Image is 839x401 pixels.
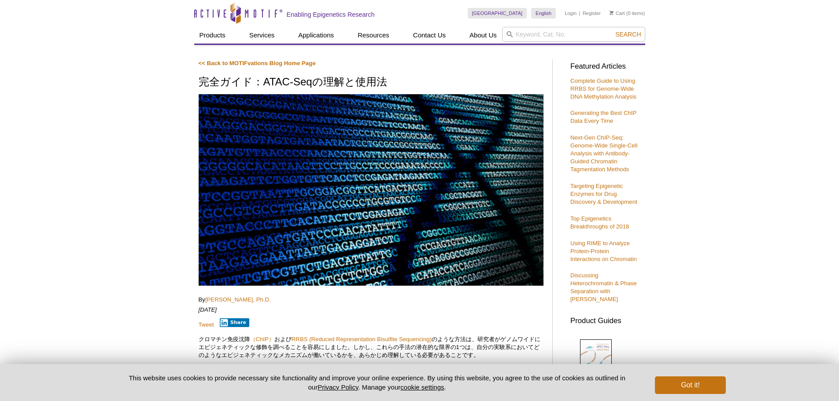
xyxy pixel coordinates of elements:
button: Share [220,318,249,327]
h1: 完全ガイド：ATAC-Seqの理解と使用法 [199,76,543,89]
a: English [531,8,556,18]
p: This website uses cookies to provide necessary site functionality and improve your online experie... [114,373,641,392]
a: Complete Guide to Using RRBS for Genome-Wide DNA Methylation Analysis [570,77,636,100]
a: Next-Gen ChIP-Seq: Genome-Wide Single-Cell Analysis with Antibody-Guided Chromatin Tagmentation M... [570,134,637,173]
button: Got it! [655,376,725,394]
a: Targeting Epigenetic Enzymes for Drug Discovery & Development [570,183,637,205]
em: [DATE] [199,306,217,313]
a: RRBS (Reduced Representation Bisulfite Sequencing) [292,336,432,342]
img: Comprehensive ATAC-Seq Solutions [580,339,612,380]
a: [GEOGRAPHIC_DATA] [468,8,527,18]
a: Using RIME to Analyze Protein-Protein Interactions on Chromatin [570,240,637,262]
h3: Product Guides [570,312,641,325]
a: Top Epigenetics Breakthroughs of 2018 [570,215,629,230]
a: ComprehensiveATAC-Seq Solutions [570,338,628,399]
a: Applications [293,27,339,44]
a: Register [583,10,601,16]
a: Contact Us [408,27,451,44]
h3: Featured Articles [570,63,641,70]
img: Your Cart [610,11,614,15]
p: クロマチン免疫沈降 および のような方法は、研究者がゲノムワイドにエピジェネティックな修飾を調べることを容易にしました。しかし、これらの手法の潜在的な限界の1つは、自分の実験系においてどのような... [199,335,543,359]
span: Search [615,31,641,38]
a: About Us [464,27,502,44]
a: Login [565,10,577,16]
h2: Enabling Epigenetics Research [287,11,375,18]
a: Privacy Policy [318,383,358,391]
a: Cart [610,10,625,16]
p: By [199,296,543,304]
button: cookie settings [400,383,444,391]
a: [PERSON_NAME], Ph.D. [205,296,271,303]
a: （ChIP） [250,336,274,342]
a: Discussing Heterochromatin & Phase Separation with [PERSON_NAME] [570,272,637,302]
li: | [579,8,580,18]
a: Resources [352,27,395,44]
input: Keyword, Cat. No. [502,27,645,42]
a: Tweet [199,321,214,328]
a: Products [194,27,231,44]
img: ATAC-Seq [199,94,543,286]
a: << Back to MOTIFvations Blog Home Page [199,60,316,66]
a: Generating the Best ChIP Data Every Time [570,110,636,124]
a: Services [244,27,280,44]
li: (0 items) [610,8,645,18]
button: Search [613,30,643,38]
